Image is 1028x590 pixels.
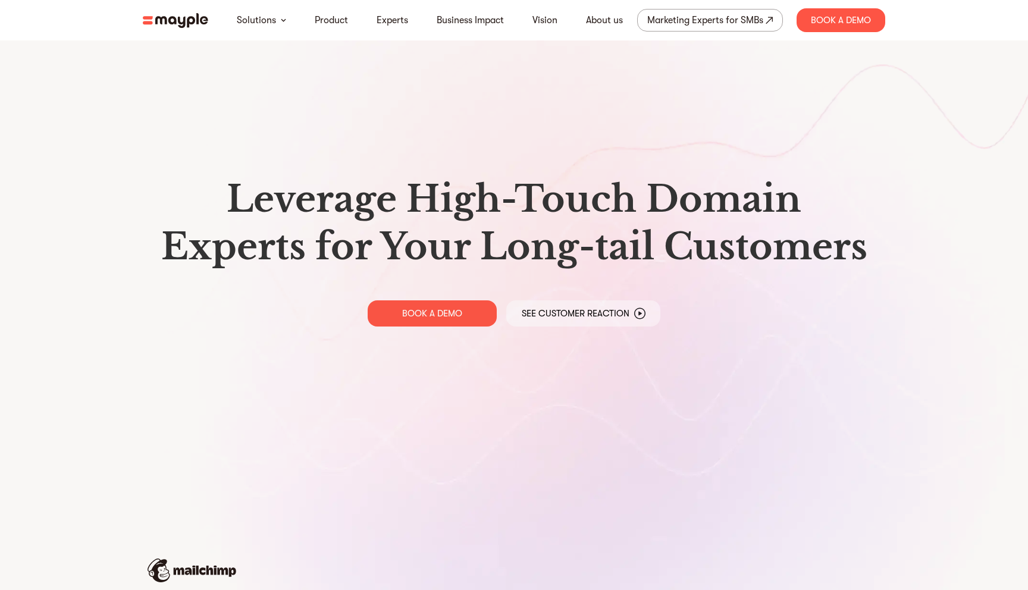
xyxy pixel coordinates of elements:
[152,175,876,271] h1: Leverage High-Touch Domain Experts for Your Long-tail Customers
[522,307,629,319] p: See Customer Reaction
[647,12,763,29] div: Marketing Experts for SMBs
[148,558,236,582] img: mailchimp-logo
[315,13,348,27] a: Product
[237,13,276,27] a: Solutions
[797,8,885,32] div: Book A Demo
[377,13,408,27] a: Experts
[402,307,462,319] p: BOOK A DEMO
[368,300,497,327] a: BOOK A DEMO
[637,9,783,32] a: Marketing Experts for SMBs
[437,13,504,27] a: Business Impact
[143,13,208,28] img: mayple-logo
[586,13,623,27] a: About us
[281,18,286,22] img: arrow-down
[532,13,557,27] a: Vision
[506,300,660,327] a: See Customer Reaction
